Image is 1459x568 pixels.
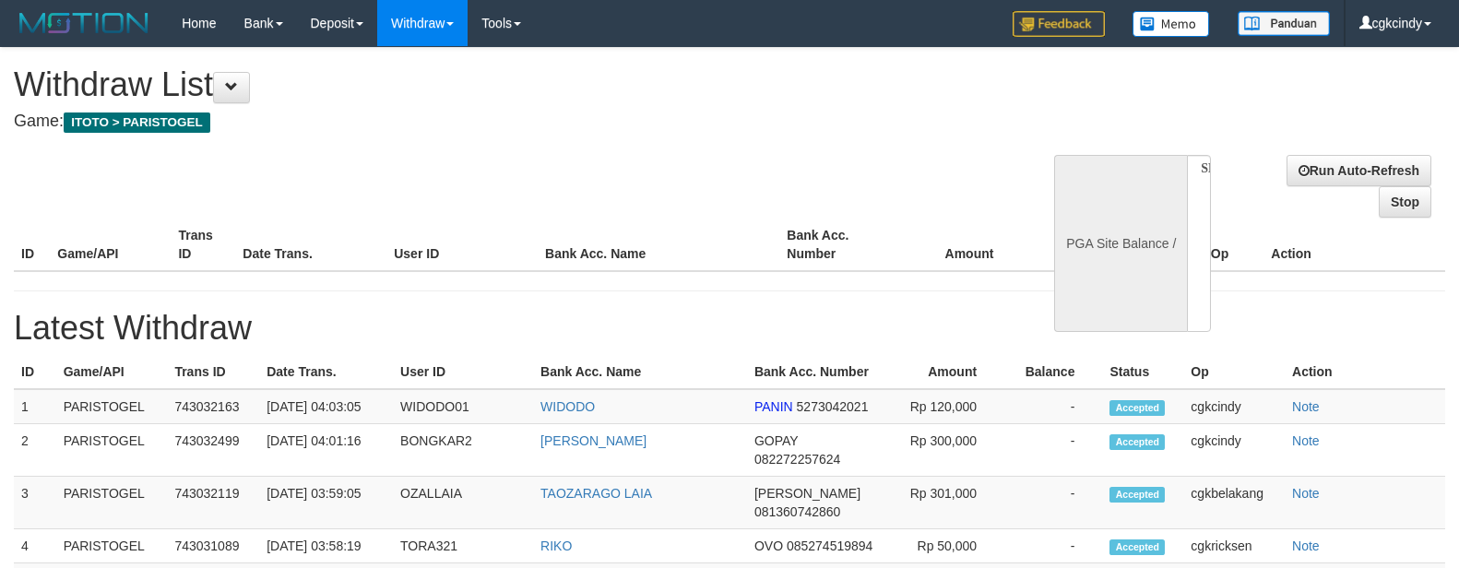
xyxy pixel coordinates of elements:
[797,399,869,414] span: 5273042021
[1238,11,1330,36] img: panduan.png
[167,529,259,563] td: 743031089
[1133,11,1210,37] img: Button%20Memo.svg
[259,424,393,477] td: [DATE] 04:01:16
[1109,487,1165,503] span: Accepted
[393,389,533,424] td: WIDODO01
[754,452,840,467] span: 082272257624
[235,219,386,271] th: Date Trans.
[540,486,652,501] a: TAOZARAGO LAIA
[167,424,259,477] td: 743032499
[56,477,168,529] td: PARISTOGEL
[14,310,1445,347] h1: Latest Withdraw
[1292,399,1320,414] a: Note
[50,219,171,271] th: Game/API
[393,424,533,477] td: BONGKAR2
[14,389,56,424] td: 1
[259,355,393,389] th: Date Trans.
[754,399,793,414] span: PANIN
[538,219,779,271] th: Bank Acc. Name
[167,477,259,529] td: 743032119
[14,424,56,477] td: 2
[889,355,1004,389] th: Amount
[14,529,56,563] td: 4
[1004,477,1102,529] td: -
[787,538,872,553] span: 085274519894
[1021,219,1132,271] th: Balance
[1054,155,1187,332] div: PGA Site Balance /
[259,477,393,529] td: [DATE] 03:59:05
[1183,355,1285,389] th: Op
[393,477,533,529] td: OZALLAIA
[1183,477,1285,529] td: cgkbelakang
[889,424,1004,477] td: Rp 300,000
[754,538,783,553] span: OVO
[1109,539,1165,555] span: Accepted
[14,66,955,103] h1: Withdraw List
[14,112,955,131] h4: Game:
[747,355,889,389] th: Bank Acc. Number
[779,219,900,271] th: Bank Acc. Number
[56,355,168,389] th: Game/API
[1004,389,1102,424] td: -
[1204,219,1264,271] th: Op
[1109,400,1165,416] span: Accepted
[754,486,860,501] span: [PERSON_NAME]
[1102,355,1183,389] th: Status
[1183,529,1285,563] td: cgkricksen
[1379,186,1431,218] a: Stop
[167,355,259,389] th: Trans ID
[889,477,1004,529] td: Rp 301,000
[167,389,259,424] td: 743032163
[64,112,210,133] span: ITOTO > PARISTOGEL
[540,433,646,448] a: [PERSON_NAME]
[259,389,393,424] td: [DATE] 04:03:05
[754,504,840,519] span: 081360742860
[540,538,572,553] a: RIKO
[900,219,1021,271] th: Amount
[393,529,533,563] td: TORA321
[754,433,798,448] span: GOPAY
[1292,433,1320,448] a: Note
[56,529,168,563] td: PARISTOGEL
[259,529,393,563] td: [DATE] 03:58:19
[14,477,56,529] td: 3
[14,219,50,271] th: ID
[1004,355,1102,389] th: Balance
[533,355,747,389] th: Bank Acc. Name
[540,399,595,414] a: WIDODO
[1004,424,1102,477] td: -
[1013,11,1105,37] img: Feedback.jpg
[1287,155,1431,186] a: Run Auto-Refresh
[889,529,1004,563] td: Rp 50,000
[56,389,168,424] td: PARISTOGEL
[1109,434,1165,450] span: Accepted
[1292,486,1320,501] a: Note
[889,389,1004,424] td: Rp 120,000
[1183,389,1285,424] td: cgkcindy
[1292,538,1320,553] a: Note
[14,9,154,37] img: MOTION_logo.png
[1263,219,1445,271] th: Action
[393,355,533,389] th: User ID
[1183,424,1285,477] td: cgkcindy
[14,355,56,389] th: ID
[1004,529,1102,563] td: -
[56,424,168,477] td: PARISTOGEL
[1285,355,1445,389] th: Action
[171,219,235,271] th: Trans ID
[386,219,538,271] th: User ID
